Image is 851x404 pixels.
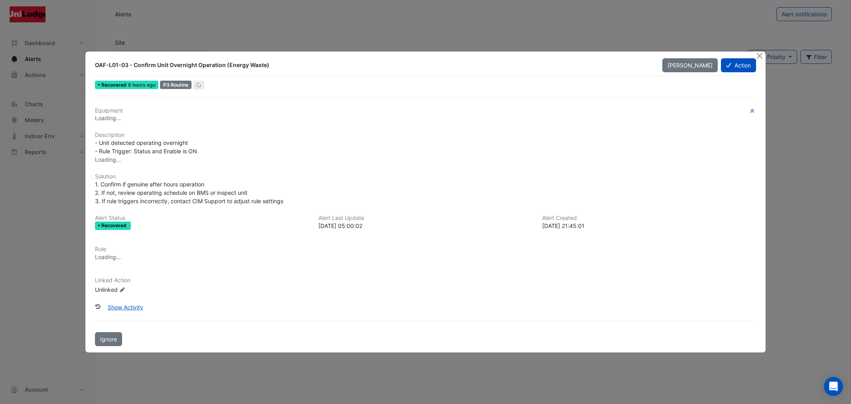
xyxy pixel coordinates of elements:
span: 1. Confirm if genuine after hours operation 2. If not, review operating schedule on BMS or inspec... [95,181,283,204]
span: [PERSON_NAME] [667,62,713,69]
button: Action [721,58,756,72]
span: Loading... [95,156,121,163]
h6: Alert Created [542,215,756,222]
h6: Alert Last Update [318,215,532,222]
h6: Alert Status [95,215,309,222]
h6: Description [95,132,756,139]
span: Thu 09-Oct-2025 05:00 AEDT [128,82,156,88]
h6: Solution [95,173,756,180]
div: P3 Routine [160,81,192,89]
h6: Linked Action [95,277,756,284]
div: Open Intercom Messenger [824,377,843,396]
span: - Unit detected operating overnight - Rule Trigger: Status and Enable is ON [95,139,197,154]
h6: Equipment [95,107,756,114]
div: OAF-L01-03 - Confirm Unit Overnight Operation (Energy Waste) [95,61,653,69]
fa-icon: Edit Linked Action [119,287,125,293]
button: Ignore [95,332,122,346]
div: [DATE] 05:00:02 [318,222,532,230]
span: Loading... [95,253,121,260]
h6: Rule [95,246,756,253]
div: Unlinked [95,285,191,293]
div: [DATE] 21:45:01 [542,222,756,230]
span: Recovered [101,223,128,228]
span: Loading... [95,115,121,121]
span: Recovered [101,83,128,87]
button: Show Activity [103,300,148,314]
button: [PERSON_NAME] [662,58,718,72]
span: Ignore [100,336,117,343]
button: Close [756,51,764,60]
